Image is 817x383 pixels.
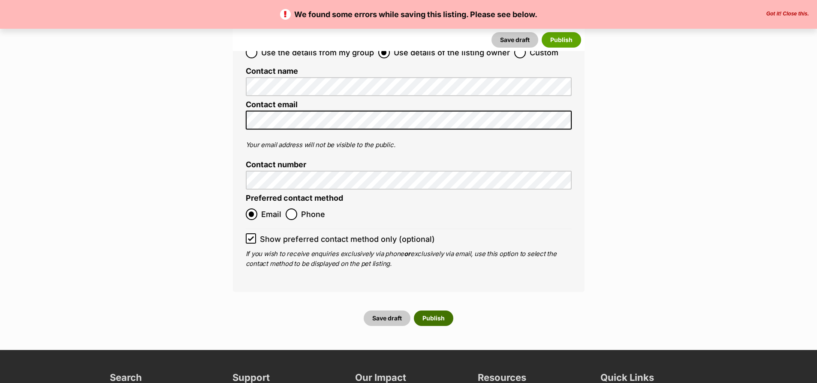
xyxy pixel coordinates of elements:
button: Publish [414,311,453,326]
p: Your email address will not be visible to the public. [246,140,572,150]
span: Use details of the listing owner [394,47,510,58]
label: Contact name [246,67,572,76]
b: or [404,250,410,258]
label: Contact email [246,100,572,109]
button: Save draft [364,311,410,326]
label: Contact number [246,160,572,169]
span: Show preferred contact method only (optional) [260,233,435,245]
p: If you wish to receive enquiries exclusively via phone exclusively via email, use this option to ... [246,249,572,268]
span: Phone [301,208,325,220]
button: Close the banner [764,11,811,18]
span: Email [261,208,281,220]
span: Use the details from my group [261,47,374,58]
label: Preferred contact method [246,194,343,203]
span: Custom [530,47,558,58]
p: We found some errors while saving this listing. Please see below. [9,9,808,20]
button: Save draft [491,32,538,48]
button: Publish [542,32,581,48]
